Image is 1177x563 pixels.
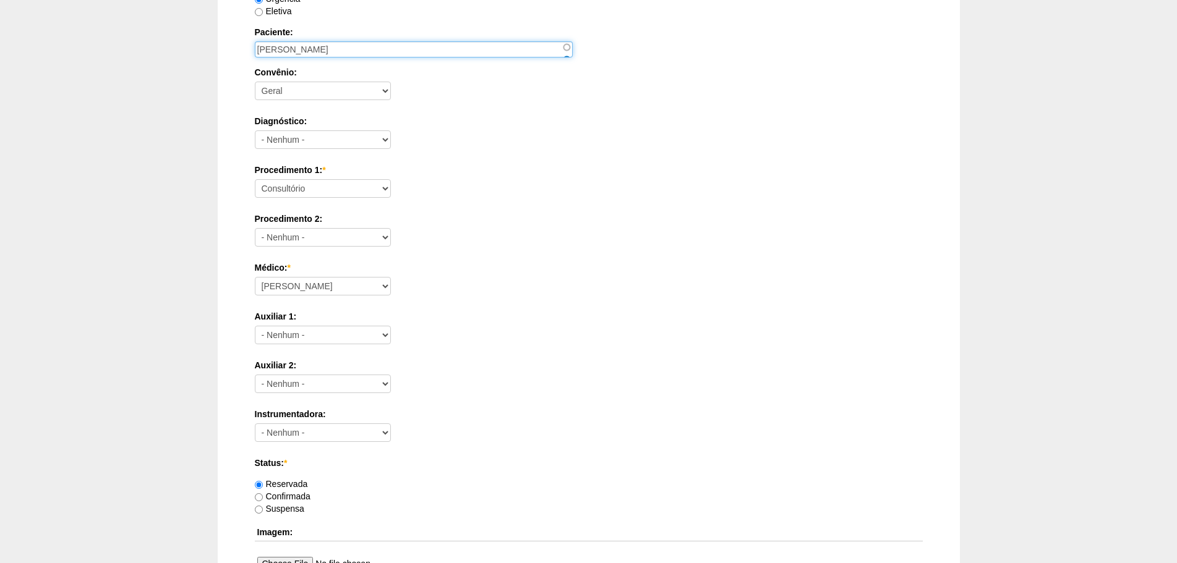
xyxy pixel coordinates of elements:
[255,8,263,16] input: Eletiva
[255,493,263,501] input: Confirmada
[255,359,923,371] label: Auxiliar 2:
[255,479,308,489] label: Reservada
[284,458,287,468] span: Este campo é obrigatório.
[255,408,923,420] label: Instrumentadora:
[287,263,290,273] span: Este campo é obrigatório.
[255,523,923,541] th: Imagem:
[255,310,923,323] label: Auxiliar 1:
[255,491,310,501] label: Confirmada
[255,164,923,176] label: Procedimento 1:
[255,6,292,16] label: Eletiva
[255,213,923,225] label: Procedimento 2:
[255,504,304,514] label: Suspensa
[255,26,923,38] label: Paciente:
[255,457,923,469] label: Status:
[255,115,923,127] label: Diagnóstico:
[255,481,263,489] input: Reservada
[322,165,325,175] span: Este campo é obrigatório.
[255,261,923,274] label: Médico:
[255,506,263,514] input: Suspensa
[255,66,923,78] label: Convênio:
